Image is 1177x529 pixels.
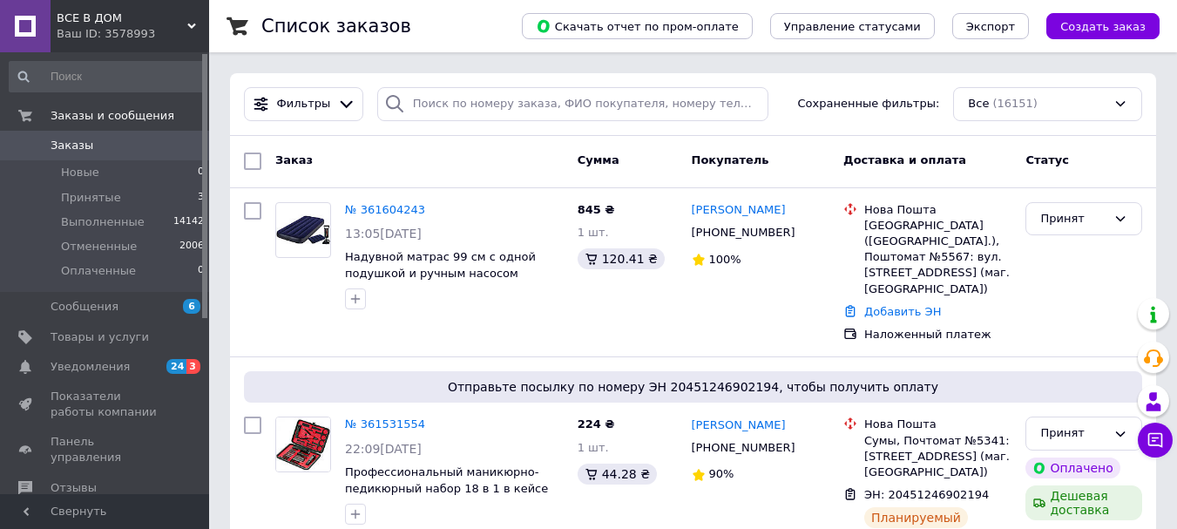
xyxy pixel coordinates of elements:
div: Сумы, Почтомат №5341: [STREET_ADDRESS] (маг. [GEOGRAPHIC_DATA]) [864,433,1011,481]
input: Поиск [9,61,206,92]
span: 22:09[DATE] [345,442,422,456]
span: 2006 [179,239,204,254]
a: [PERSON_NAME] [692,202,786,219]
a: № 361604243 [345,203,425,216]
span: Статус [1025,153,1069,166]
div: 120.41 ₴ [578,248,665,269]
input: Поиск по номеру заказа, ФИО покупателя, номеру телефона, Email, номеру накладной [377,87,768,121]
span: 224 ₴ [578,417,615,431]
button: Скачать отчет по пром-оплате [522,13,753,39]
h1: Список заказов [261,16,411,37]
span: 3 [186,359,200,374]
span: Экспорт [966,20,1015,33]
span: Отзывы [51,480,97,496]
a: Фото товару [275,417,331,472]
span: 1 шт. [578,226,609,239]
span: Уведомления [51,359,130,375]
span: 0 [198,263,204,279]
span: 3 [198,190,204,206]
span: Новые [61,165,99,180]
span: Панель управления [51,434,161,465]
div: Наложенный платеж [864,327,1011,342]
span: Фильтры [277,96,331,112]
span: 6 [183,299,200,314]
button: Чат с покупателем [1138,423,1173,458]
span: Выполненные [61,214,145,230]
span: Показатели работы компании [51,389,161,420]
div: Ваш ID: 3578993 [57,26,209,42]
div: Принят [1040,424,1106,443]
span: (16151) [992,97,1038,110]
span: 845 ₴ [578,203,615,216]
span: Скачать отчет по пром-оплате [536,18,739,34]
span: 100% [709,253,741,266]
span: 13:05[DATE] [345,227,422,241]
span: Покупатель [692,153,769,166]
span: ВСЕ В ДОМ [57,10,187,26]
div: Нова Пошта [864,417,1011,432]
span: Оплаченные [61,263,136,279]
span: Управление статусами [784,20,921,33]
span: Отправьте посылку по номеру ЭН 20451246902194, чтобы получить оплату [251,378,1135,396]
span: 24 [166,359,186,374]
a: Фото товару [275,202,331,258]
div: [PHONE_NUMBER] [688,437,799,459]
span: Все [968,96,989,112]
span: 90% [709,467,734,480]
a: Профессиональный маникюрно-педикюрный набор 18 в 1 в кейсе [345,465,548,495]
div: Планируемый [864,507,968,528]
button: Управление статусами [770,13,935,39]
div: 44.28 ₴ [578,464,657,485]
span: Принятые [61,190,121,206]
span: ЭН: 20451246902194 [864,488,989,501]
img: Фото товару [276,206,330,254]
a: Создать заказ [1029,19,1160,32]
div: Дешевая доставка [1025,485,1142,520]
span: Заказы и сообщения [51,108,174,124]
span: Отмененные [61,239,137,254]
img: Фото товару [276,417,330,471]
span: Сообщения [51,299,118,315]
a: № 361531554 [345,417,425,431]
span: Доставка и оплата [843,153,966,166]
span: Товары и услуги [51,329,149,345]
div: Оплачено [1025,458,1120,478]
button: Создать заказ [1046,13,1160,39]
span: Сохраненные фильтры: [798,96,940,112]
span: Заказ [275,153,313,166]
a: [PERSON_NAME] [692,417,786,434]
span: Создать заказ [1060,20,1146,33]
div: [GEOGRAPHIC_DATA] ([GEOGRAPHIC_DATA].), Поштомат №5567: вул. [STREET_ADDRESS] (маг. [GEOGRAPHIC_D... [864,218,1011,297]
span: 0 [198,165,204,180]
span: 14142 [173,214,204,230]
span: 1 шт. [578,441,609,454]
div: Нова Пошта [864,202,1011,218]
button: Экспорт [952,13,1029,39]
a: Добавить ЭН [864,305,941,318]
div: [PHONE_NUMBER] [688,221,799,244]
a: Надувной матрас 99 см с одной подушкой и ручным насосом [345,250,536,280]
span: Сумма [578,153,619,166]
span: Заказы [51,138,93,153]
div: Принят [1040,210,1106,228]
